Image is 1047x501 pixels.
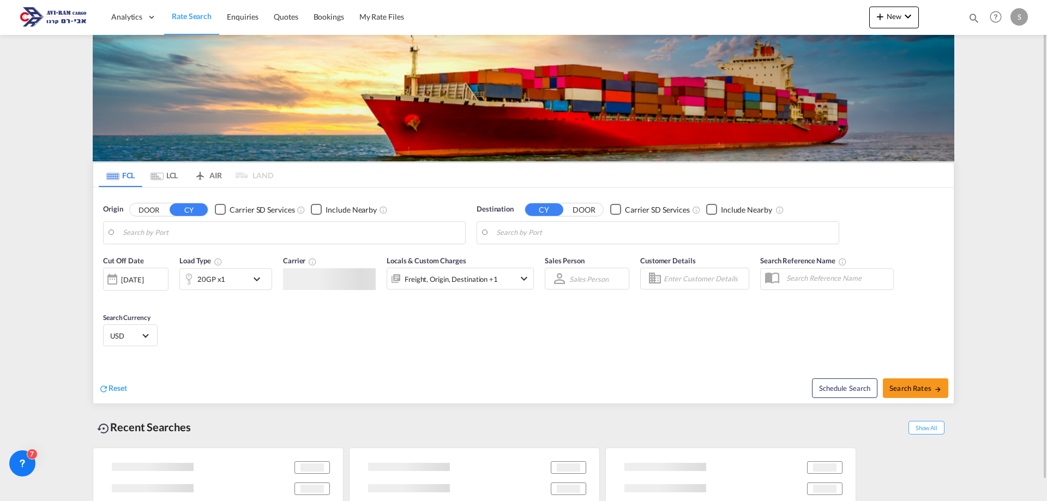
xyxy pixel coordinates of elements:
span: Locals & Custom Charges [387,256,466,265]
span: Reset [109,383,127,393]
button: DOOR [565,203,603,216]
md-icon: icon-arrow-right [934,385,942,393]
span: Rate Search [172,11,212,21]
md-icon: Unchecked: Ignores neighbouring ports when fetching rates.Checked : Includes neighbouring ports w... [379,206,388,214]
span: New [874,12,914,21]
md-tab-item: FCL [99,163,142,187]
span: Customer Details [640,256,695,265]
span: Help [986,8,1005,26]
md-checkbox: Checkbox No Ink [215,204,294,215]
input: Search by Port [496,225,833,241]
md-tab-item: LCL [142,163,186,187]
span: Sales Person [545,256,585,265]
button: CY [170,203,208,216]
span: Carrier [283,256,317,265]
md-checkbox: Checkbox No Ink [706,204,772,215]
div: Include Nearby [326,204,377,215]
div: 20GP x1 [197,271,225,287]
md-tab-item: AIR [186,163,230,187]
div: Carrier SD Services [230,204,294,215]
div: S [1010,8,1028,26]
input: Search by Port [123,225,460,241]
button: DOOR [130,203,168,216]
md-icon: icon-refresh [99,384,109,394]
div: Origin DOOR CY Checkbox No InkUnchecked: Search for CY (Container Yard) services for all selected... [93,188,954,403]
span: Load Type [179,256,222,265]
md-icon: Unchecked: Search for CY (Container Yard) services for all selected carriers.Checked : Search for... [692,206,701,214]
button: icon-plus 400-fgNewicon-chevron-down [869,7,919,28]
span: Destination [477,204,514,215]
div: Freight Origin Destination Factory Stuffing [405,271,498,287]
md-icon: icon-magnify [968,12,980,24]
md-icon: icon-plus 400-fg [874,10,887,23]
img: LCL+%26+FCL+BACKGROUND.png [93,35,954,161]
span: Analytics [111,11,142,22]
md-select: Select Currency: $ USDUnited States Dollar [109,328,152,343]
md-icon: Your search will be saved by the below given name [838,257,847,266]
span: My Rate Files [359,12,404,21]
md-icon: icon-information-outline [214,257,222,266]
button: Search Ratesicon-arrow-right [883,378,948,398]
span: Search Reference Name [760,256,847,265]
div: Carrier SD Services [625,204,690,215]
span: Quotes [274,12,298,21]
div: [DATE] [103,268,169,291]
div: Freight Origin Destination Factory Stuffingicon-chevron-down [387,268,534,289]
md-icon: icon-airplane [194,169,207,177]
input: Enter Customer Details [664,270,745,287]
span: Cut Off Date [103,256,144,265]
md-icon: icon-backup-restore [97,422,110,435]
md-checkbox: Checkbox No Ink [610,204,690,215]
md-icon: icon-chevron-down [250,273,269,286]
div: icon-magnify [968,12,980,28]
md-icon: Unchecked: Search for CY (Container Yard) services for all selected carriers.Checked : Search for... [297,206,305,214]
md-datepicker: Select [103,289,111,304]
md-checkbox: Checkbox No Ink [311,204,377,215]
span: USD [110,331,141,341]
md-icon: icon-chevron-down [518,272,531,285]
div: Help [986,8,1010,27]
input: Search Reference Name [781,270,893,286]
span: Show All [908,421,944,434]
md-select: Sales Person [568,271,610,287]
span: Origin [103,204,123,215]
span: Bookings [314,12,344,21]
div: 20GP x1icon-chevron-down [179,268,272,290]
button: Note: By default Schedule search will only considerorigin ports, destination ports and cut off da... [812,378,877,398]
div: [DATE] [121,275,143,285]
span: Search Currency [103,313,151,322]
span: Enquiries [227,12,258,21]
md-icon: Unchecked: Ignores neighbouring ports when fetching rates.Checked : Includes neighbouring ports w... [775,206,784,214]
div: icon-refreshReset [99,383,127,395]
md-icon: The selected Trucker/Carrierwill be displayed in the rate results If the rates are from another f... [308,257,317,266]
md-icon: icon-chevron-down [901,10,914,23]
md-pagination-wrapper: Use the left and right arrow keys to navigate between tabs [99,163,273,187]
div: Include Nearby [721,204,772,215]
div: Recent Searches [93,415,195,439]
img: 166978e0a5f911edb4280f3c7a976193.png [16,5,90,29]
button: CY [525,203,563,216]
span: Search Rates [889,384,942,393]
